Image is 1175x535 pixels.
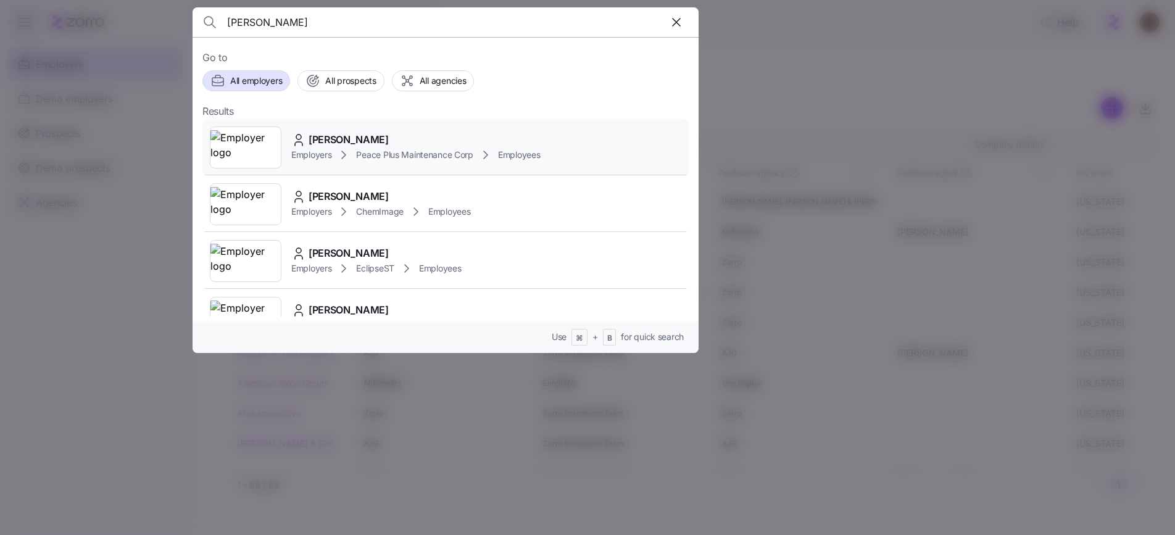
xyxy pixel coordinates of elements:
[291,149,331,161] span: Employers
[297,70,384,91] button: All prospects
[325,75,376,87] span: All prospects
[420,75,467,87] span: All agencies
[552,331,567,343] span: Use
[498,149,540,161] span: Employees
[576,333,583,344] span: ⌘
[210,301,281,335] img: Employer logo
[291,262,331,275] span: Employers
[210,244,281,278] img: Employer logo
[392,70,475,91] button: All agencies
[309,189,389,204] span: [PERSON_NAME]
[210,187,281,222] img: Employer logo
[202,70,290,91] button: All employers
[607,333,612,344] span: B
[202,104,234,119] span: Results
[621,331,684,343] span: for quick search
[230,75,282,87] span: All employers
[356,262,394,275] span: EclipseST
[210,130,281,165] img: Employer logo
[419,262,461,275] span: Employees
[309,302,389,318] span: [PERSON_NAME]
[202,50,689,65] span: Go to
[592,331,598,343] span: +
[428,205,470,218] span: Employees
[309,246,389,261] span: [PERSON_NAME]
[309,132,389,147] span: [PERSON_NAME]
[356,205,403,218] span: ChemImage
[291,205,331,218] span: Employers
[356,149,473,161] span: Peace Plus Maintenance Corp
